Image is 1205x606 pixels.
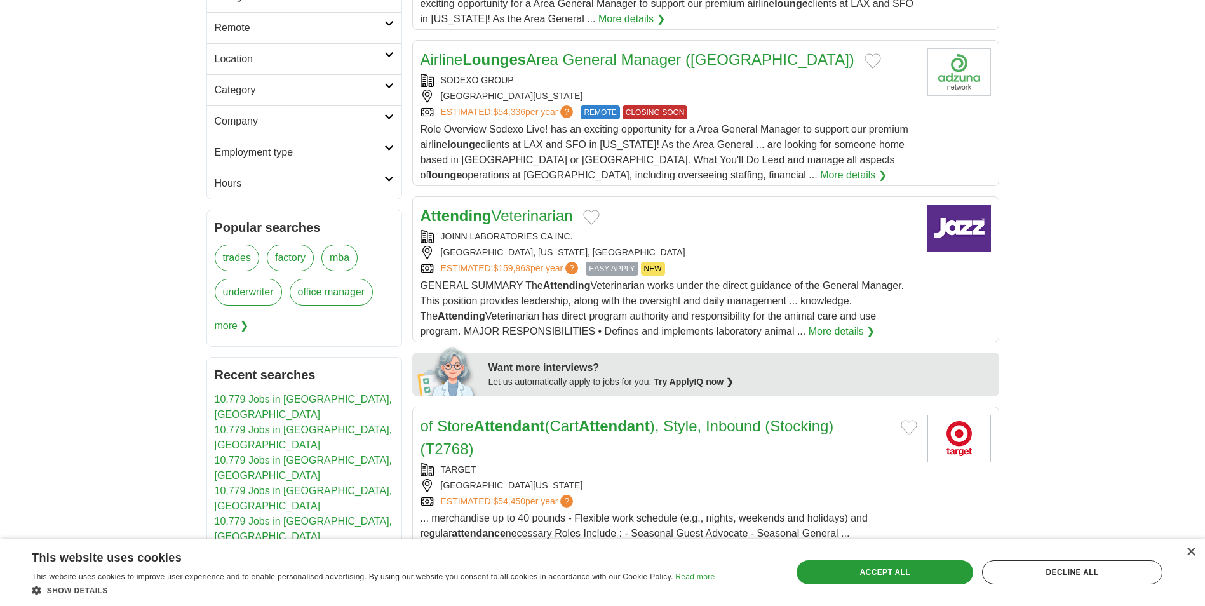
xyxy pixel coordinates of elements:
[623,105,688,119] span: CLOSING SOON
[32,584,715,596] div: Show details
[438,311,485,321] strong: Attending
[215,424,393,450] a: 10,779 Jobs in [GEOGRAPHIC_DATA], [GEOGRAPHIC_DATA]
[581,105,619,119] span: REMOTE
[215,485,393,511] a: 10,779 Jobs in [GEOGRAPHIC_DATA], [GEOGRAPHIC_DATA]
[32,546,683,565] div: This website uses cookies
[290,279,374,306] a: office manager
[493,107,525,117] span: $54,336
[215,20,384,36] h2: Remote
[215,245,259,271] a: trades
[215,516,393,542] a: 10,779 Jobs in [GEOGRAPHIC_DATA], [GEOGRAPHIC_DATA]
[207,137,401,168] a: Employment type
[579,417,650,434] strong: Attendant
[447,139,480,150] strong: lounge
[421,417,834,457] a: of StoreAttendant(CartAttendant), Style, Inbound (Stocking) (T2768)
[215,365,394,384] h2: Recent searches
[421,74,917,87] div: SODEXO GROUP
[474,417,545,434] strong: Attendant
[207,105,401,137] a: Company
[901,420,917,435] button: Add to favorite jobs
[560,495,573,508] span: ?
[560,105,573,118] span: ?
[421,246,917,259] div: [GEOGRAPHIC_DATA], [US_STATE], [GEOGRAPHIC_DATA]
[421,207,492,224] strong: Attending
[598,11,665,27] a: More details ❯
[462,51,526,68] strong: Lounges
[820,168,887,183] a: More details ❯
[215,394,393,420] a: 10,779 Jobs in [GEOGRAPHIC_DATA], [GEOGRAPHIC_DATA]
[215,51,384,67] h2: Location
[865,53,881,69] button: Add to favorite jobs
[421,479,917,492] div: [GEOGRAPHIC_DATA][US_STATE]
[441,495,576,508] a: ESTIMATED:$54,450per year?
[32,572,673,581] span: This website uses cookies to improve user experience and to enable personalised advertising. By u...
[321,245,358,271] a: mba
[421,230,917,243] div: JOINN LABORATORIES CA INC.
[421,513,868,539] span: ... merchandise up to 40 pounds - Flexible work schedule (e.g., nights, weekends and holidays) an...
[207,74,401,105] a: Category
[641,262,665,276] span: NEW
[421,90,917,103] div: [GEOGRAPHIC_DATA][US_STATE]
[421,207,573,224] a: AttendingVeterinarian
[215,279,282,306] a: underwriter
[809,324,875,339] a: More details ❯
[488,375,992,389] div: Let us automatically apply to jobs for you.
[421,280,905,337] span: GENERAL SUMMARY The Veterinarian works under the direct guidance of the General Manager. This pos...
[493,496,525,506] span: $54,450
[215,218,394,237] h2: Popular searches
[207,43,401,74] a: Location
[493,263,530,273] span: $159,963
[1186,548,1195,557] div: Close
[441,262,581,276] a: ESTIMATED:$159,963per year?
[452,528,505,539] strong: attendance
[927,205,991,252] img: Company logo
[215,145,384,160] h2: Employment type
[565,262,578,274] span: ?
[429,170,462,180] strong: lounge
[797,560,973,584] div: Accept all
[215,455,393,481] a: 10,779 Jobs in [GEOGRAPHIC_DATA], [GEOGRAPHIC_DATA]
[207,12,401,43] a: Remote
[47,586,108,595] span: Show details
[927,415,991,462] img: Target logo
[267,245,314,271] a: factory
[583,210,600,225] button: Add to favorite jobs
[675,572,715,581] a: Read more, opens a new window
[417,346,479,396] img: apply-iq-scientist.png
[982,560,1162,584] div: Decline all
[654,377,734,387] a: Try ApplyIQ now ❯
[586,262,638,276] span: EASY APPLY
[927,48,991,96] img: Company logo
[215,176,384,191] h2: Hours
[421,124,908,180] span: Role Overview Sodexo Live! has an exciting opportunity for a Area General Manager to support our ...
[441,105,576,119] a: ESTIMATED:$54,336per year?
[441,464,476,475] a: TARGET
[215,114,384,129] h2: Company
[207,168,401,199] a: Hours
[488,360,992,375] div: Want more interviews?
[421,51,854,68] a: AirlineLoungesArea General Manager ([GEOGRAPHIC_DATA])
[215,313,249,339] span: more ❯
[543,280,591,291] strong: Attending
[215,83,384,98] h2: Category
